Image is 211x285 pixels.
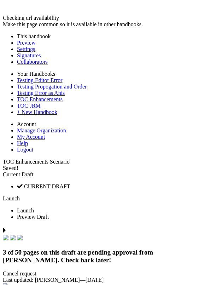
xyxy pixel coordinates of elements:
[17,96,63,102] a: TOC Enhancements
[17,214,49,220] span: Preview Draft
[17,84,87,90] a: Testing Propogation and Order
[3,15,59,21] span: Checking url availability
[86,277,104,283] span: [DATE]
[3,159,70,165] span: TOC Enhancements Scenario
[3,249,39,256] span: 3 of 50 pages
[17,59,48,65] a: Collaborators
[17,121,208,127] li: Account
[17,207,34,213] span: Launch
[3,277,34,283] span: Last updated:
[35,277,80,283] span: [PERSON_NAME]
[3,171,34,177] span: Current Draft
[3,270,36,277] span: Cancel request
[3,165,18,171] span: Saved!
[17,77,63,83] a: Testing Editor Error
[17,46,35,52] a: Settings
[3,277,208,283] div: —
[17,71,208,77] li: Your Handbooks
[3,195,20,201] a: Launch
[17,235,23,240] img: check.svg
[17,127,66,133] a: Manage Organization
[17,140,28,146] a: Help
[17,52,41,58] a: Signatures
[17,90,65,96] a: Testing Error as Anis
[3,235,8,240] img: check.svg
[17,103,41,109] a: TOC JRM
[24,183,70,189] span: CURRENT DRAFT
[10,235,16,240] img: check.svg
[17,134,45,140] a: My Account
[3,21,208,28] div: Make this page common so it is available in other handbooks.
[17,33,208,40] li: This handbook
[17,40,35,46] a: Preview
[3,249,153,264] span: on this draft are pending approval from [PERSON_NAME]. Check back later!
[17,147,33,153] a: Logout
[17,109,57,115] a: + New Handbook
